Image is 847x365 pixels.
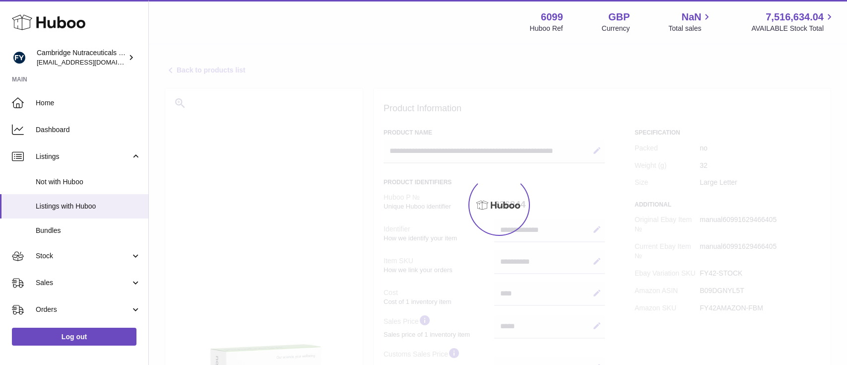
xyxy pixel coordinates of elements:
[668,10,713,33] a: NaN Total sales
[36,226,141,235] span: Bundles
[36,278,130,288] span: Sales
[36,152,130,161] span: Listings
[36,305,130,314] span: Orders
[602,24,630,33] div: Currency
[751,24,835,33] span: AVAILABLE Stock Total
[36,202,141,211] span: Listings with Huboo
[36,177,141,187] span: Not with Huboo
[36,125,141,135] span: Dashboard
[608,10,630,24] strong: GBP
[36,251,130,261] span: Stock
[530,24,563,33] div: Huboo Ref
[541,10,563,24] strong: 6099
[681,10,701,24] span: NaN
[668,24,713,33] span: Total sales
[751,10,835,33] a: 7,516,634.04 AVAILABLE Stock Total
[12,328,136,346] a: Log out
[36,98,141,108] span: Home
[37,58,146,66] span: [EMAIL_ADDRESS][DOMAIN_NAME]
[766,10,824,24] span: 7,516,634.04
[12,50,27,65] img: internalAdmin-6099@internal.huboo.com
[37,48,126,67] div: Cambridge Nutraceuticals Ltd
